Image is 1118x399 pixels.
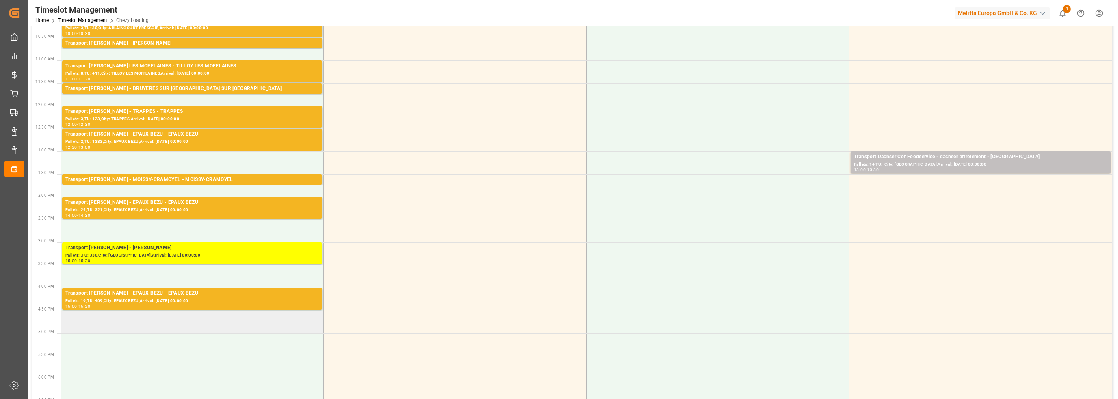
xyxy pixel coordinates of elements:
[65,207,319,214] div: Pallets: 24,TU: 321,City: EPAUX BEZU,Arrival: [DATE] 00:00:00
[866,168,867,172] div: -
[65,138,319,145] div: Pallets: 2,TU: 1383,City: EPAUX BEZU,Arrival: [DATE] 00:00:00
[38,148,54,152] span: 1:00 PM
[38,307,54,311] span: 4:30 PM
[35,125,54,129] span: 12:30 PM
[65,304,77,308] div: 16:00
[65,176,319,184] div: Transport [PERSON_NAME] - MOISSY-CRAMOYEL - MOISSY-CRAMOYEL
[77,32,78,35] div: -
[58,17,107,23] a: Timeslot Management
[65,198,319,207] div: Transport [PERSON_NAME] - EPAUX BEZU - EPAUX BEZU
[65,32,77,35] div: 10:00
[65,123,77,126] div: 12:00
[955,5,1053,21] button: Melitta Europa GmbH & Co. KG
[65,70,319,77] div: Pallets: 8,TU: 411,City: TILLOY LES MOFFLAINES,Arrival: [DATE] 00:00:00
[77,77,78,81] div: -
[65,214,77,217] div: 14:00
[65,62,319,70] div: Transport [PERSON_NAME] LES MOFFLAINES - TILLOY LES MOFFLAINES
[65,298,319,304] div: Pallets: 19,TU: 409,City: EPAUX BEZU,Arrival: [DATE] 00:00:00
[38,284,54,289] span: 4:00 PM
[65,47,319,54] div: Pallets: 1,TU: 9,City: [GEOGRAPHIC_DATA],Arrival: [DATE] 00:00:00
[38,261,54,266] span: 3:30 PM
[77,145,78,149] div: -
[78,77,90,81] div: 11:30
[1053,4,1072,22] button: show 4 new notifications
[78,214,90,217] div: 14:30
[854,168,866,172] div: 13:00
[854,153,1107,161] div: Transport Dachser Cof Foodservice - dachser affretement - [GEOGRAPHIC_DATA]
[65,116,319,123] div: Pallets: 3,TU: 123,City: TRAPPES,Arrival: [DATE] 00:00:00
[65,244,319,252] div: Transport [PERSON_NAME] - [PERSON_NAME]
[38,330,54,334] span: 5:00 PM
[35,4,149,16] div: Timeslot Management
[65,259,77,263] div: 15:00
[38,170,54,175] span: 1:30 PM
[955,7,1050,19] div: Melitta Europa GmbH & Co. KG
[854,161,1107,168] div: Pallets: 14,TU: ,City: [GEOGRAPHIC_DATA],Arrival: [DATE] 00:00:00
[35,80,54,84] span: 11:30 AM
[35,17,49,23] a: Home
[65,93,319,100] div: Pallets: ,TU: 116,City: [GEOGRAPHIC_DATA],Arrival: [DATE] 00:00:00
[35,102,54,107] span: 12:00 PM
[65,85,319,93] div: Transport [PERSON_NAME] - BRUYERES SUR [GEOGRAPHIC_DATA] SUR [GEOGRAPHIC_DATA]
[65,184,319,191] div: Pallets: 2,TU: ,City: MOISSY-CRAMOYEL,Arrival: [DATE] 00:00:00
[65,25,319,32] div: Pallets: 3,TU: 30,City: ABLAINCOURT PRESSOIR,Arrival: [DATE] 00:00:00
[65,145,77,149] div: 12:30
[65,289,319,298] div: Transport [PERSON_NAME] - EPAUX BEZU - EPAUX BEZU
[38,352,54,357] span: 5:30 PM
[77,259,78,263] div: -
[78,259,90,263] div: 15:30
[78,123,90,126] div: 12:30
[35,34,54,39] span: 10:30 AM
[78,145,90,149] div: 13:00
[38,193,54,198] span: 2:00 PM
[867,168,879,172] div: 13:30
[77,214,78,217] div: -
[65,39,319,47] div: Transport [PERSON_NAME] - [PERSON_NAME]
[38,239,54,243] span: 3:00 PM
[78,32,90,35] div: 10:30
[65,77,77,81] div: 11:00
[65,252,319,259] div: Pallets: ,TU: 330,City: [GEOGRAPHIC_DATA],Arrival: [DATE] 00:00:00
[65,108,319,116] div: Transport [PERSON_NAME] - TRAPPES - TRAPPES
[77,123,78,126] div: -
[38,216,54,220] span: 2:30 PM
[77,304,78,308] div: -
[38,375,54,380] span: 6:00 PM
[65,130,319,138] div: Transport [PERSON_NAME] - EPAUX BEZU - EPAUX BEZU
[1072,4,1090,22] button: Help Center
[35,57,54,61] span: 11:00 AM
[1063,5,1071,13] span: 4
[78,304,90,308] div: 16:30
